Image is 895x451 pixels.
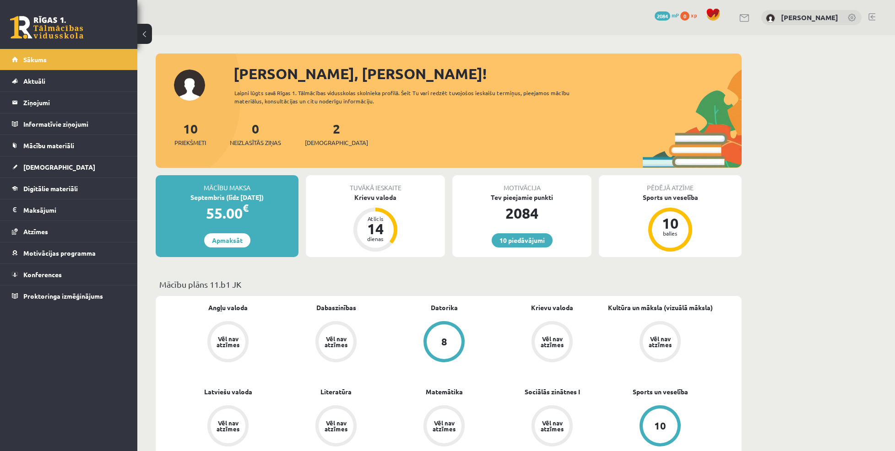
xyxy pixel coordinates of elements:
[12,156,126,177] a: [DEMOGRAPHIC_DATA]
[10,16,83,39] a: Rīgas 1. Tālmācības vidusskola
[452,175,591,193] div: Motivācija
[23,227,48,236] span: Atzīmes
[539,420,565,432] div: Vēl nav atzīmes
[204,387,252,397] a: Latviešu valoda
[452,202,591,224] div: 2084
[215,336,241,348] div: Vēl nav atzīmes
[654,421,666,431] div: 10
[606,321,714,364] a: Vēl nav atzīmes
[525,387,580,397] a: Sociālās zinātnes I
[647,336,673,348] div: Vēl nav atzīmes
[243,201,249,215] span: €
[215,420,241,432] div: Vēl nav atzīmes
[362,216,389,221] div: Atlicis
[12,135,126,156] a: Mācību materiāli
[320,387,352,397] a: Literatūra
[498,405,606,448] a: Vēl nav atzīmes
[23,184,78,193] span: Digitālie materiāli
[672,11,679,19] span: mP
[362,236,389,242] div: dienas
[599,175,742,193] div: Pēdējā atzīme
[174,138,206,147] span: Priekšmeti
[531,303,573,312] a: Krievu valoda
[23,77,45,85] span: Aktuāli
[23,113,126,134] legend: Informatīvie ziņojumi
[680,11,701,19] a: 0 xp
[323,336,349,348] div: Vēl nav atzīmes
[305,120,368,147] a: 2[DEMOGRAPHIC_DATA]
[656,231,684,236] div: balles
[230,120,281,147] a: 0Neizlasītās ziņas
[498,321,606,364] a: Vēl nav atzīmes
[282,321,390,364] a: Vēl nav atzīmes
[599,193,742,202] div: Sports un veselība
[12,178,126,199] a: Digitālie materiāli
[362,221,389,236] div: 14
[174,405,282,448] a: Vēl nav atzīmes
[441,337,447,347] div: 8
[633,387,688,397] a: Sports un veselība
[306,193,445,253] a: Krievu valoda Atlicis 14 dienas
[23,270,62,279] span: Konferences
[306,193,445,202] div: Krievu valoda
[656,216,684,231] div: 10
[233,63,742,85] div: [PERSON_NAME], [PERSON_NAME]!
[431,303,458,312] a: Datorika
[431,420,457,432] div: Vēl nav atzīmes
[606,405,714,448] a: 10
[23,249,96,257] span: Motivācijas programma
[680,11,689,21] span: 0
[12,264,126,285] a: Konferences
[599,193,742,253] a: Sports un veselība 10 balles
[12,199,126,220] a: Maksājumi
[156,175,298,193] div: Mācību maksa
[12,221,126,242] a: Atzīmes
[174,120,206,147] a: 10Priekšmeti
[23,55,47,64] span: Sākums
[23,141,74,150] span: Mācību materiāli
[208,303,248,312] a: Angļu valoda
[539,336,565,348] div: Vēl nav atzīmes
[323,420,349,432] div: Vēl nav atzīmes
[781,13,838,22] a: [PERSON_NAME]
[156,202,298,224] div: 55.00
[156,193,298,202] div: Septembris (līdz [DATE])
[12,242,126,263] a: Motivācijas programma
[305,138,368,147] span: [DEMOGRAPHIC_DATA]
[608,303,713,312] a: Kultūra un māksla (vizuālā māksla)
[390,321,498,364] a: 8
[306,175,445,193] div: Tuvākā ieskaite
[316,303,356,312] a: Dabaszinības
[12,113,126,134] a: Informatīvie ziņojumi
[12,285,126,306] a: Proktoringa izmēģinājums
[655,11,670,21] span: 2084
[12,92,126,113] a: Ziņojumi
[23,199,126,220] legend: Maksājumi
[23,163,95,171] span: [DEMOGRAPHIC_DATA]
[390,405,498,448] a: Vēl nav atzīmes
[12,49,126,70] a: Sākums
[23,292,103,300] span: Proktoringa izmēģinājums
[159,278,738,290] p: Mācību plāns 11.b1 JK
[766,14,775,23] img: Anne Marī Hartika
[426,387,463,397] a: Matemātika
[234,89,586,105] div: Laipni lūgts savā Rīgas 1. Tālmācības vidusskolas skolnieka profilā. Šeit Tu vari redzēt tuvojošo...
[452,193,591,202] div: Tev pieejamie punkti
[282,405,390,448] a: Vēl nav atzīmes
[691,11,697,19] span: xp
[12,70,126,91] a: Aktuāli
[204,233,250,247] a: Apmaksāt
[655,11,679,19] a: 2084 mP
[230,138,281,147] span: Neizlasītās ziņas
[23,92,126,113] legend: Ziņojumi
[492,233,553,247] a: 10 piedāvājumi
[174,321,282,364] a: Vēl nav atzīmes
